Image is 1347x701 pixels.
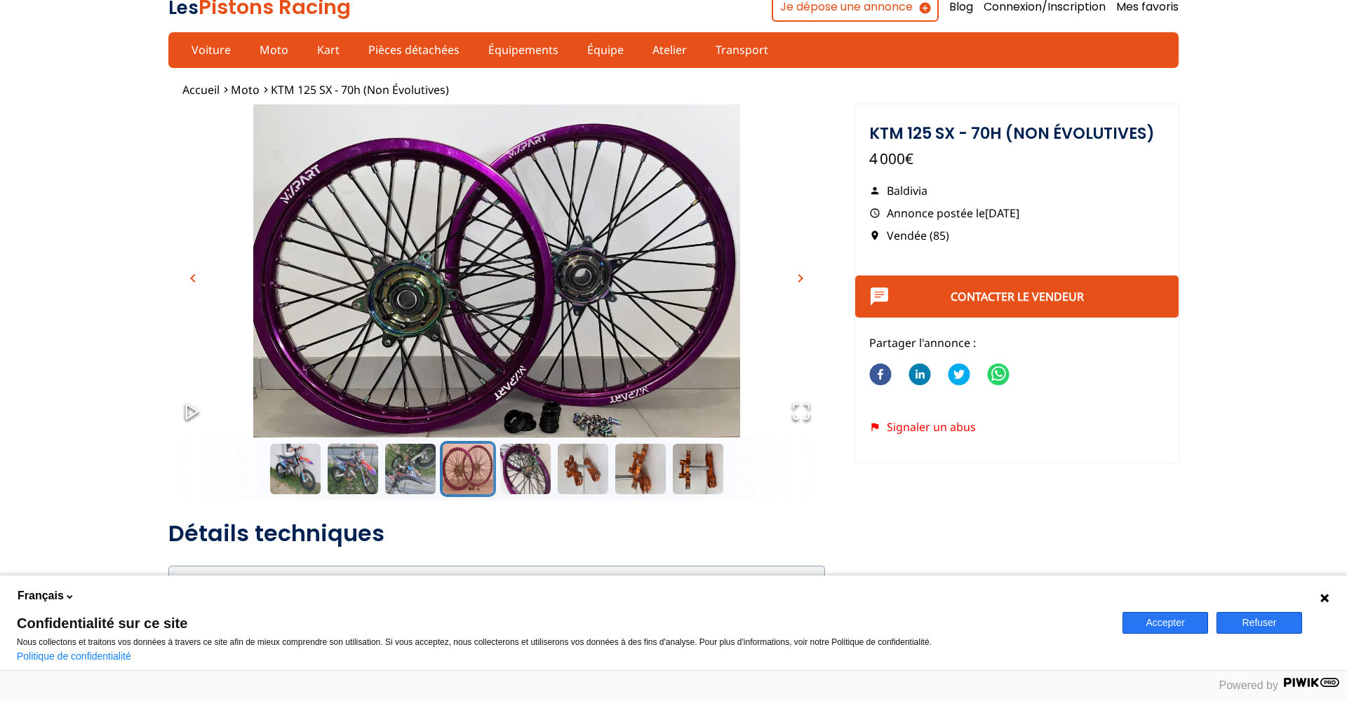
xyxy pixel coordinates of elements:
[869,335,1165,350] p: Partager l'annonce :
[612,441,669,497] button: Go to Slide 7
[948,354,970,396] button: twitter
[855,275,1179,318] button: Contacter le vendeur
[325,441,381,497] button: Go to Slide 2
[792,270,809,287] span: chevron_right
[869,149,1165,169] p: 4 000€
[185,270,201,287] span: chevron_left
[168,388,216,437] button: Play or Pause Slideshow
[869,205,1165,221] p: Annonce postée le [DATE]
[17,616,1106,630] span: Confidentialité sur ce site
[869,421,1165,433] div: Signaler un abus
[1122,612,1208,634] button: Accepter
[182,38,240,62] a: Voiture
[777,388,825,437] button: Open Fullscreen
[440,441,496,497] button: Go to Slide 4
[267,441,323,497] button: Go to Slide 1
[271,82,449,97] a: KTM 125 SX - 70h (non évolutives)
[909,354,931,396] button: linkedin
[18,588,64,604] span: Français
[382,441,438,497] button: Go to Slide 3
[869,228,1165,243] p: Vendée (85)
[869,354,892,396] button: facebook
[231,82,260,97] a: Moto
[250,38,297,62] a: Moto
[869,183,1165,198] p: Baldivia
[578,38,633,62] a: Équipe
[168,104,825,437] div: Go to Slide 4
[706,38,777,62] a: Transport
[497,441,554,497] button: Go to Slide 5
[168,519,825,547] h2: Détails techniques
[790,268,811,289] button: chevron_right
[168,441,825,497] div: Thumbnail Navigation
[359,38,469,62] a: Pièces détachées
[555,441,611,497] button: Go to Slide 6
[17,651,131,662] a: Politique de confidentialité
[643,38,696,62] a: Atelier
[182,268,203,289] button: chevron_left
[869,125,1165,141] h1: KTM 125 SX - 70h (non évolutives)
[182,82,220,97] a: Accueil
[1217,612,1302,634] button: Refuser
[479,38,568,62] a: Équipements
[987,354,1010,396] button: whatsapp
[670,441,726,497] button: Go to Slide 8
[17,637,1106,647] p: Nous collectons et traitons vos données à travers ce site afin de mieux comprendre son utilisatio...
[308,38,349,62] a: Kart
[168,104,825,469] img: image
[1219,679,1279,691] span: Powered by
